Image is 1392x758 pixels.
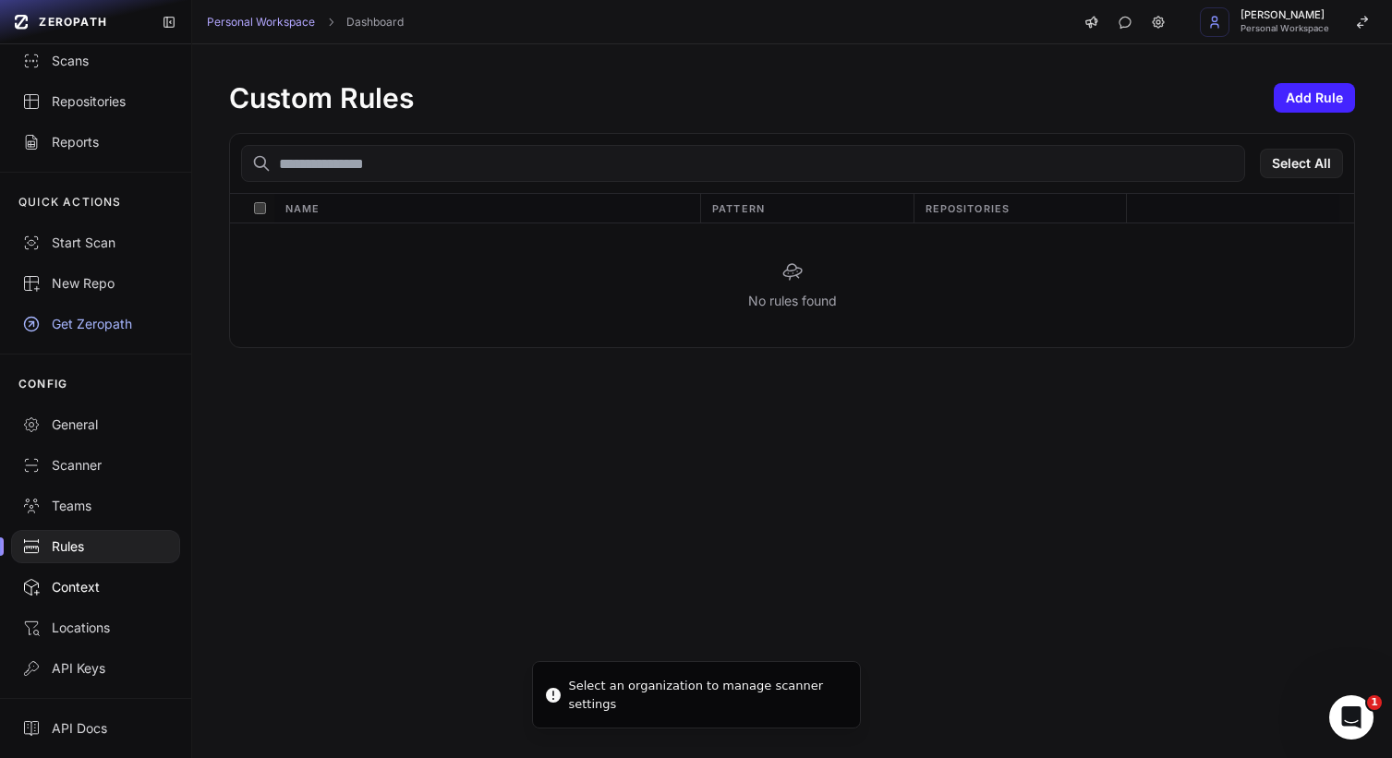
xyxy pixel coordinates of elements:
[274,194,700,223] div: Name
[700,194,914,223] div: Pattern
[22,719,169,738] div: API Docs
[22,92,169,111] div: Repositories
[1329,695,1374,740] iframe: Intercom live chat
[1241,24,1329,33] span: Personal Workspace
[22,52,169,70] div: Scans
[914,194,1127,223] div: Repositories
[22,497,169,515] div: Teams
[22,578,169,596] div: Context
[39,15,107,30] span: ZEROPATH
[324,16,337,29] svg: chevron right,
[229,81,414,114] h1: Custom Rules
[1367,695,1382,710] span: 1
[18,195,122,210] p: QUICK ACTIONS
[22,315,169,333] div: Get Zeropath
[22,537,169,556] div: Rules
[22,415,169,434] div: General
[230,223,1354,347] div: No rules found
[207,15,315,30] a: Personal Workspace
[207,15,404,30] nav: breadcrumb
[1274,83,1355,113] button: Add Rule
[22,234,169,252] div: Start Scan
[1260,149,1343,178] button: Select All
[22,456,169,475] div: Scanner
[1241,10,1329,20] span: [PERSON_NAME]
[22,133,169,151] div: Reports
[22,274,169,293] div: New Repo
[569,677,845,713] div: Select an organization to manage scanner settings
[22,659,169,678] div: API Keys
[18,377,67,391] p: CONFIG
[346,15,404,30] a: Dashboard
[22,619,169,637] div: Locations
[7,7,147,37] a: ZEROPATH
